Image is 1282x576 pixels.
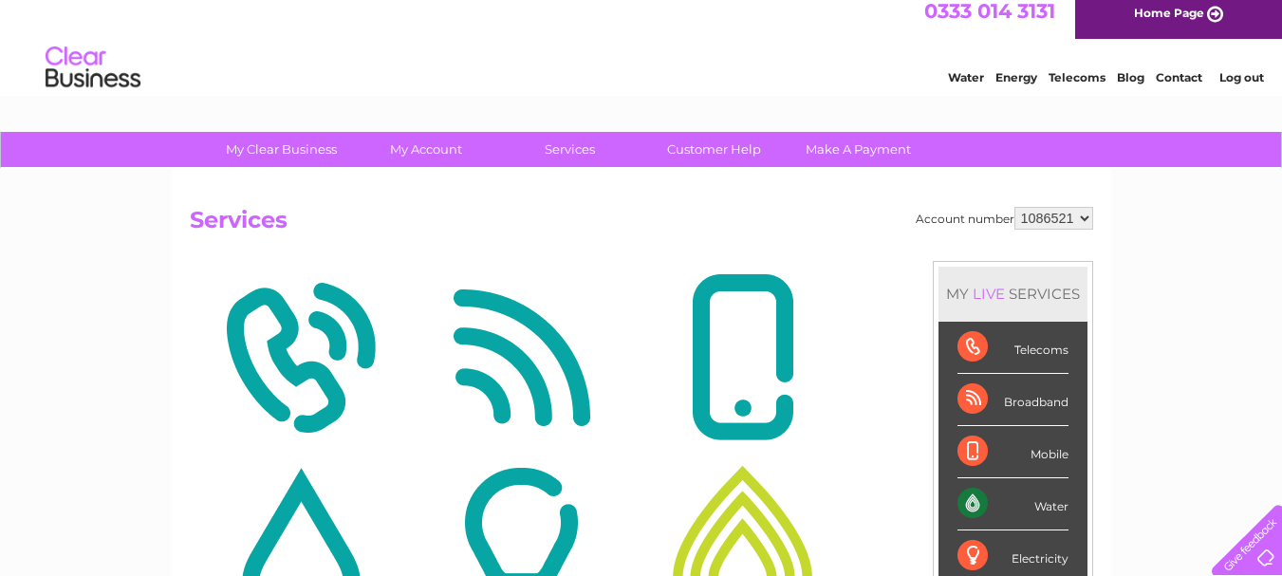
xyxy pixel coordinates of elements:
a: Make A Payment [780,132,937,167]
div: Mobile [957,426,1068,478]
img: logo.png [45,49,141,107]
a: Energy [995,81,1037,95]
div: Telecoms [957,322,1068,374]
a: Water [948,81,984,95]
div: Water [957,478,1068,530]
a: My Clear Business [203,132,360,167]
a: Log out [1219,81,1264,95]
a: Services [492,132,648,167]
div: MY SERVICES [938,267,1087,321]
img: Broadband [416,266,627,450]
a: Contact [1156,81,1202,95]
div: LIVE [969,285,1009,303]
div: Broadband [957,374,1068,426]
a: Customer Help [636,132,792,167]
a: 0333 014 3131 [924,9,1055,33]
img: Mobile [637,266,848,450]
h2: Services [190,207,1093,243]
div: Clear Business is a trading name of Verastar Limited (registered in [GEOGRAPHIC_DATA] No. 3667643... [5,10,901,92]
a: Telecoms [1049,81,1105,95]
img: Telecoms [195,266,406,450]
div: Account number [916,207,1093,230]
a: Blog [1117,81,1144,95]
a: My Account [347,132,504,167]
